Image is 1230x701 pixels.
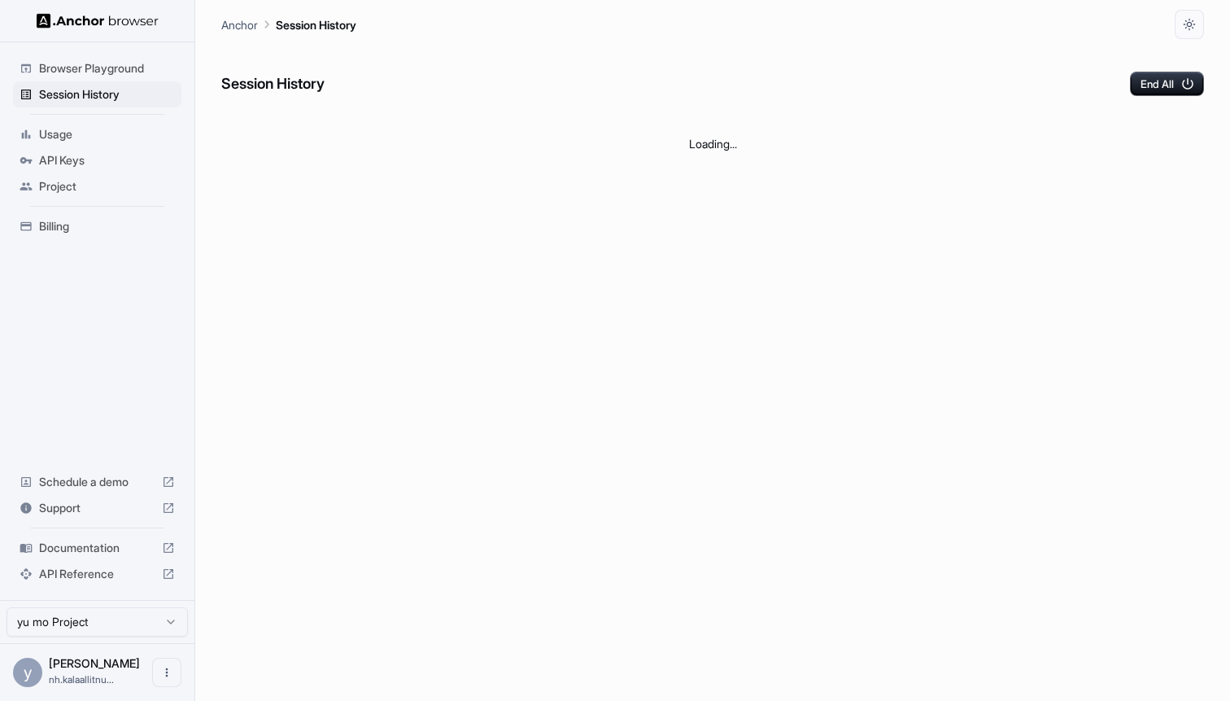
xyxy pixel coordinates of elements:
button: End All [1130,72,1204,96]
span: Browser Playground [39,60,175,77]
span: Session History [39,86,175,103]
span: nh.kalaallitnunaat@gmail.com [49,673,114,686]
span: Support [39,500,155,516]
div: Documentation [13,535,181,561]
span: API Reference [39,566,155,582]
div: API Keys [13,147,181,173]
img: Anchor Logo [37,13,159,28]
span: Usage [39,126,175,142]
button: Open menu [152,658,181,687]
div: Loading... [221,109,1204,178]
p: Anchor [221,16,258,33]
span: Schedule a demo [39,474,155,490]
div: Session History [13,81,181,107]
span: Documentation [39,540,155,556]
span: API Keys [39,152,175,169]
div: API Reference [13,561,181,587]
span: Billing [39,218,175,234]
div: Billing [13,213,181,239]
div: Browser Playground [13,55,181,81]
nav: breadcrumb [221,15,356,33]
h6: Session History [221,72,325,96]
div: Project [13,173,181,199]
div: Support [13,495,181,521]
div: y [13,658,42,687]
span: Project [39,178,175,195]
p: Session History [276,16,356,33]
div: Schedule a demo [13,469,181,495]
div: Usage [13,121,181,147]
span: yu mo [49,656,140,670]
